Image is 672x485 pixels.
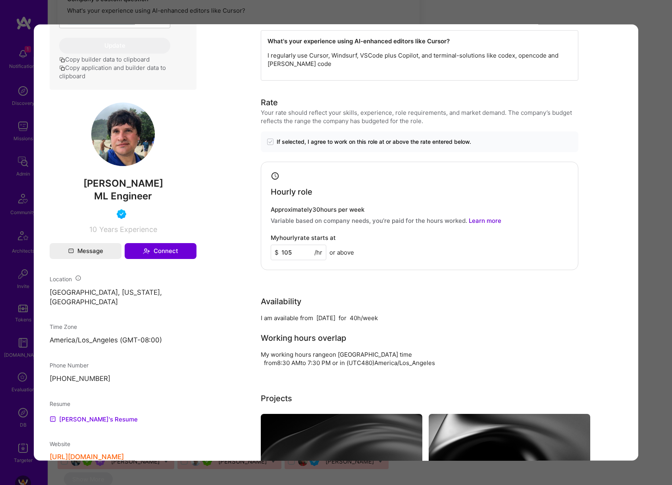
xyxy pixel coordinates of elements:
[117,209,126,218] img: Vetted A.Teamer
[261,332,346,344] div: Working hours overlap
[50,452,124,461] button: [URL][DOMAIN_NAME]
[50,274,196,283] div: Location
[94,190,152,201] span: ML Engineer
[50,243,121,259] button: Message
[50,440,70,447] span: Website
[50,177,196,189] span: [PERSON_NAME]
[50,288,196,307] p: [GEOGRAPHIC_DATA], [US_STATE], [GEOGRAPHIC_DATA]
[469,216,501,224] a: Learn more
[271,187,312,196] h4: Hourly role
[50,414,138,423] a: [PERSON_NAME]'s Resume
[50,323,77,330] span: Time Zone
[261,392,292,404] div: Projects
[89,225,96,233] span: 10
[261,350,412,358] div: My working hours range on [GEOGRAPHIC_DATA] time
[91,160,155,167] a: User Avatar
[143,247,150,254] i: icon Connect
[314,248,322,256] span: /hr
[261,295,301,307] div: Availability
[59,65,65,71] i: icon Copy
[261,313,313,322] div: I am available from
[59,55,150,63] button: Copy builder data to clipboard
[261,96,278,108] div: Rate
[91,102,155,166] img: User Avatar
[261,108,578,125] div: Your rate should reflect your skills, experience, role requirements, and market demand. The compa...
[329,248,354,256] span: or above
[268,51,572,68] p: I regularly use Cursor, Windsurf, VSCode plus Copilot, and terminal-solutions like codex, opencod...
[59,63,187,80] button: Copy application and builder data to clipboard
[59,37,170,53] button: Update
[50,400,70,407] span: Resume
[271,216,568,224] p: Variable based on company needs, you’re paid for the hours worked.
[277,359,338,366] span: 8:30 AM to 7:30 PM or
[271,171,280,180] i: icon Clock
[277,137,471,145] span: If selected, I agree to work on this role at or above the rate entered below.
[275,248,279,256] span: $
[339,313,347,322] div: for
[34,24,639,461] div: modal
[50,361,89,368] span: Phone Number
[350,313,357,322] div: 40
[268,37,450,44] strong: What's your experience using AI-enhanced editors like Cursor?
[68,248,73,253] i: icon Mail
[50,336,196,345] p: America/Los_Angeles (GMT-08:00 )
[125,243,196,259] button: Connect
[99,225,157,233] span: Years Experience
[357,313,378,322] div: h/week
[50,415,56,422] img: Resume
[271,244,326,260] input: XXX
[59,56,65,62] i: icon Copy
[316,313,335,322] div: [DATE]
[271,234,336,241] h4: My hourly rate starts at
[271,206,568,213] h4: Approximately 30 hours per week
[264,359,435,366] span: from in (UTC 480 ) America/Los_Angeles
[50,374,196,383] p: [PHONE_NUMBER]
